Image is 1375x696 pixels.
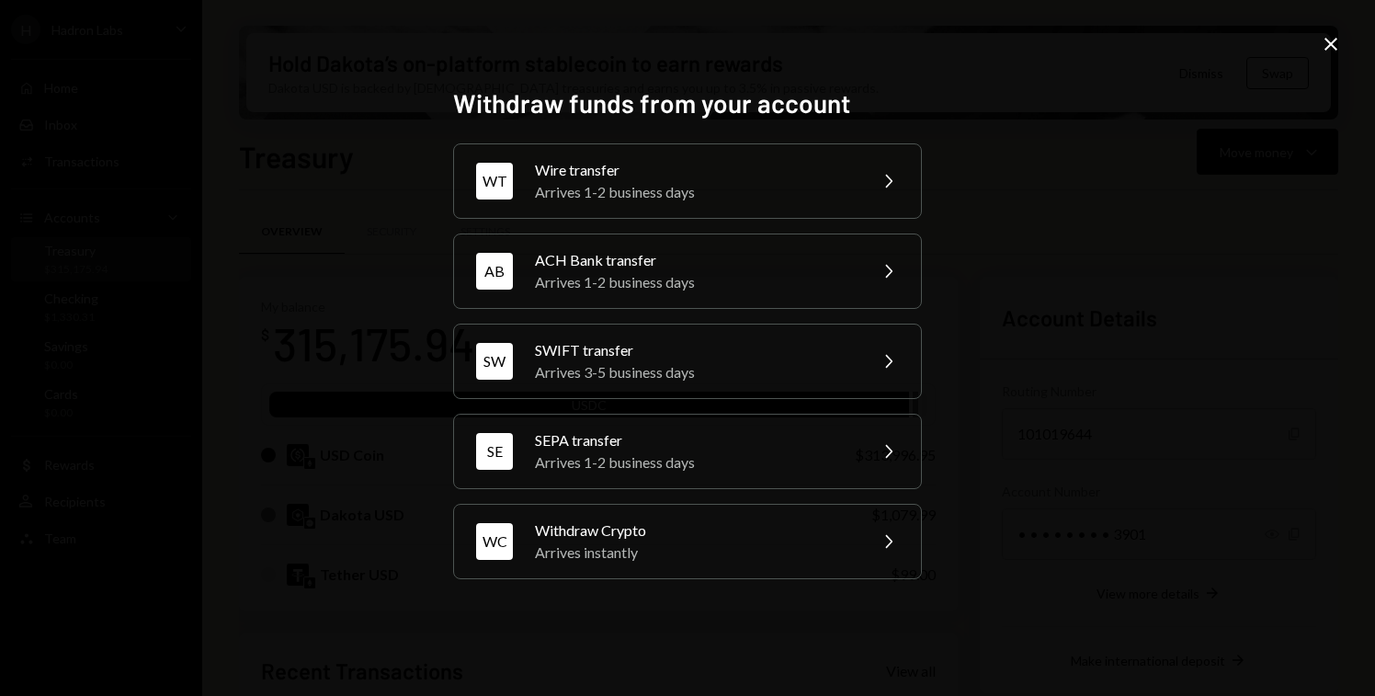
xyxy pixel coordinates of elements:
[535,361,855,383] div: Arrives 3-5 business days
[453,86,922,121] h2: Withdraw funds from your account
[453,143,922,219] button: WTWire transferArrives 1-2 business days
[476,163,513,200] div: WT
[476,523,513,560] div: WC
[535,542,855,564] div: Arrives instantly
[535,271,855,293] div: Arrives 1-2 business days
[453,504,922,579] button: WCWithdraw CryptoArrives instantly
[476,343,513,380] div: SW
[535,451,855,474] div: Arrives 1-2 business days
[535,249,855,271] div: ACH Bank transfer
[535,429,855,451] div: SEPA transfer
[453,414,922,489] button: SESEPA transferArrives 1-2 business days
[453,324,922,399] button: SWSWIFT transferArrives 3-5 business days
[535,159,855,181] div: Wire transfer
[476,253,513,290] div: AB
[476,433,513,470] div: SE
[535,339,855,361] div: SWIFT transfer
[453,234,922,309] button: ABACH Bank transferArrives 1-2 business days
[535,519,855,542] div: Withdraw Crypto
[535,181,855,203] div: Arrives 1-2 business days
